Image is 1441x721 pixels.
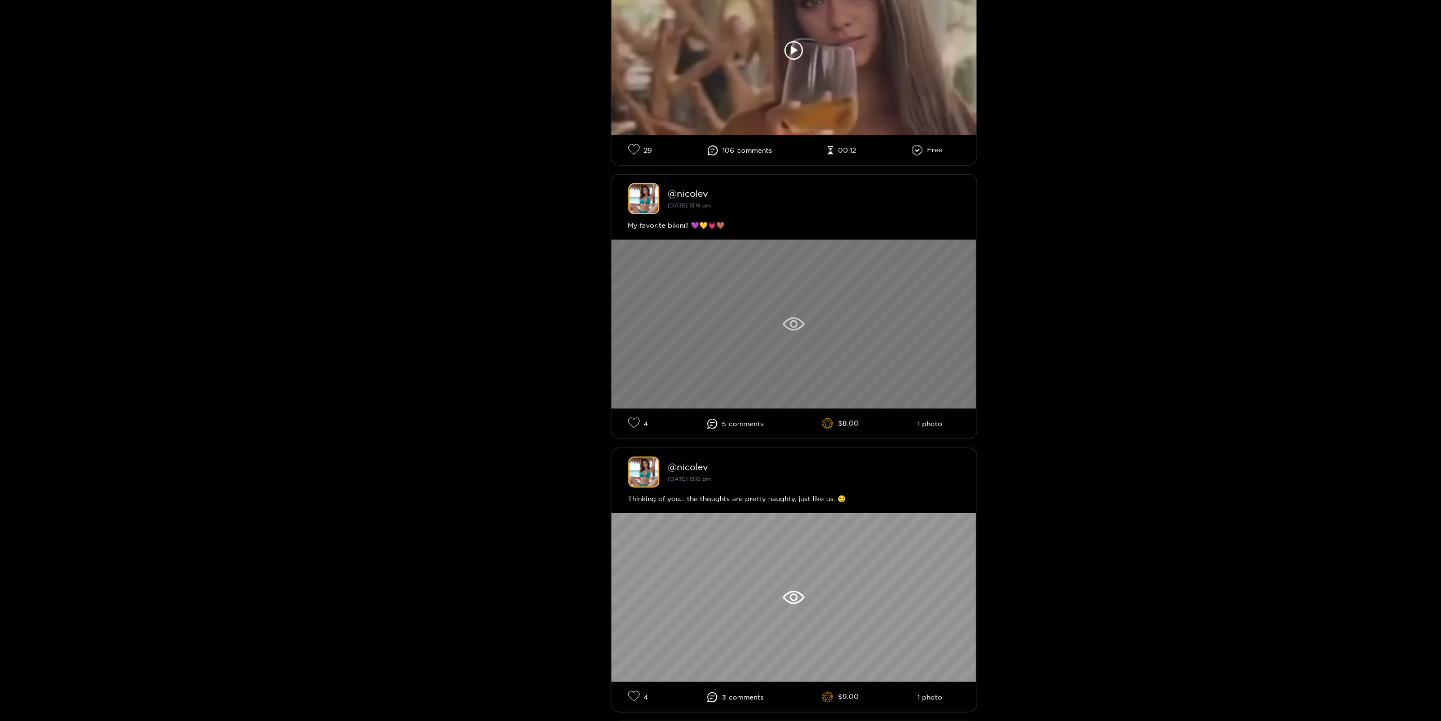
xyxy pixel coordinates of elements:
span: comment s [729,420,764,428]
img: nicolev [628,183,659,214]
li: 5 [707,419,764,429]
div: @ nicolev [668,188,960,198]
small: [DATE] 13:16 pm [668,476,711,482]
li: 106 [708,145,772,156]
li: 1 photo [918,420,943,428]
div: Thinking of you... the thoughts are pretty naughty, just like us. 😏 [628,493,960,505]
li: 1 photo [918,693,943,701]
li: 3 [707,692,764,702]
li: $8.00 [822,418,859,430]
img: nicolev [628,457,659,488]
span: comment s [737,147,772,154]
div: My favorite bikini!! 💜💛💗🤎 [628,220,960,231]
li: 00:12 [828,146,856,155]
li: 4 [628,417,649,430]
li: 4 [628,691,649,704]
div: @ nicolev [668,462,960,472]
li: Free [912,145,943,156]
li: $9.00 [822,692,859,703]
li: 29 [628,144,653,157]
small: [DATE] 13:16 pm [668,202,711,209]
span: comment s [729,693,764,701]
